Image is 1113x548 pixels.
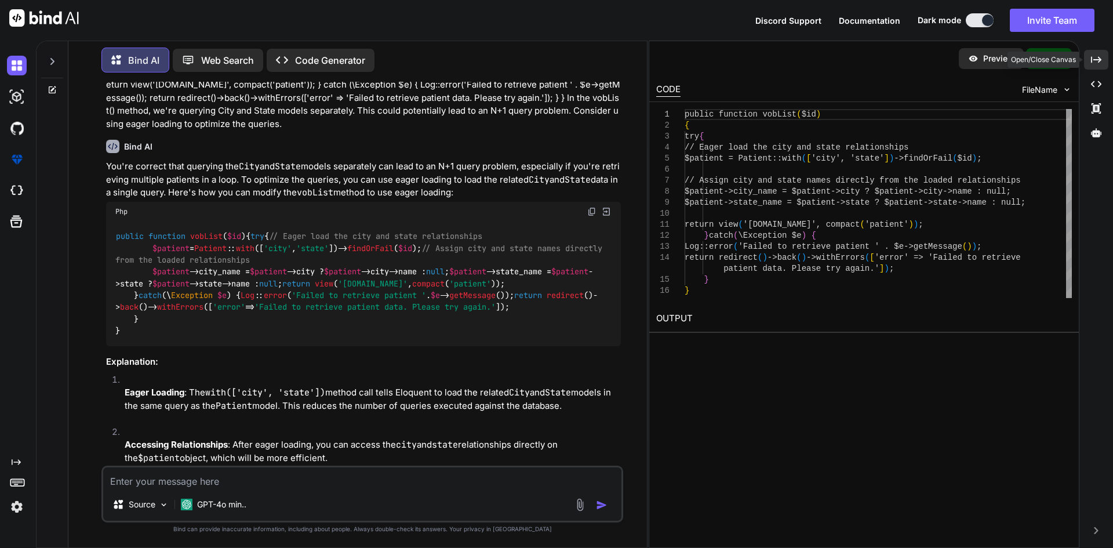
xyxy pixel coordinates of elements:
[197,499,246,510] p: GPT-4o min..
[796,253,801,262] span: (
[967,242,972,251] span: )
[106,355,621,369] h3: Explanation:
[762,253,767,262] span: )
[7,497,27,517] img: settings
[806,253,865,262] span: ->withErrors
[315,278,333,289] span: view
[7,118,27,138] img: githubDark
[918,14,961,26] span: Dark mode
[264,290,287,300] span: error
[865,220,909,229] span: 'patient'
[171,290,213,300] span: Exception
[656,230,670,241] div: 12
[733,242,738,251] span: (
[275,161,301,172] code: State
[962,242,967,251] span: (
[952,154,957,163] span: (
[889,143,909,152] span: hips
[656,164,670,175] div: 6
[972,154,976,163] span: )
[241,290,254,300] span: Log
[1022,84,1057,96] span: FileName
[1062,85,1072,95] img: chevron down
[1007,52,1079,68] div: Open/Close Canvas
[216,400,252,412] code: Patient
[811,154,884,163] span: 'city', 'state'
[889,198,1025,207] span: patient->state->name : null;
[431,290,440,300] span: $e
[152,243,190,253] span: $patient
[656,142,670,153] div: 4
[767,253,796,262] span: ->back
[685,154,802,163] span: $patient = Patient::with
[432,439,458,451] code: state
[656,219,670,230] div: 11
[338,278,408,289] span: '[DOMAIN_NAME]'
[733,231,738,240] span: (
[685,176,889,185] span: // Assign city and state names directly fr
[124,141,152,153] h6: Bind AI
[968,53,979,64] img: preview
[758,253,762,262] span: (
[213,302,245,313] span: 'error'
[723,264,879,273] span: patient data. Please try again.'
[295,53,365,67] p: Code Generator
[685,121,689,130] span: {
[704,231,708,240] span: }
[685,143,889,152] span: // Eager load the city and state relations
[656,175,670,186] div: 7
[292,290,426,300] span: 'Failed to retrieve patient '
[839,14,900,27] button: Documentation
[656,241,670,252] div: 13
[738,242,962,251] span: 'Failed to retrieve patient ' . $e->getMessage
[227,231,241,242] span: $id
[656,208,670,219] div: 10
[801,253,806,262] span: )
[656,285,670,296] div: 16
[656,186,670,197] div: 8
[259,278,278,289] span: null
[115,230,607,337] code: { { = :: ([ , ])-> ( ); ->city_name = ->city ? ->city->name : ; ->state_name = ->state ? ->state-...
[573,498,587,511] img: attachment
[106,52,621,130] p: public function vobList($id) { try { $patient = Patient::findOrFail($id); $city = City::find($pat...
[656,109,670,120] div: 1
[129,499,155,510] p: Source
[7,150,27,169] img: premium
[656,83,681,97] div: CODE
[426,267,445,277] span: null
[217,290,227,300] span: $e
[870,253,874,262] span: [
[918,220,923,229] span: ;
[601,206,612,217] img: Open in Browser
[236,243,254,253] span: with
[796,110,801,119] span: (
[816,110,821,119] span: )
[190,231,223,242] span: vobList
[120,302,139,313] span: back
[128,53,159,67] p: Bind AI
[957,154,972,163] span: $id
[889,176,1021,185] span: om the loaded relationships
[509,387,530,398] code: City
[801,231,806,240] span: )
[685,220,738,229] span: return view
[250,231,264,242] span: try
[152,267,190,277] span: $patient
[884,154,889,163] span: ]
[685,110,796,119] span: public function vobList
[649,305,1079,332] h2: OUTPUT
[685,286,689,295] span: }
[9,9,79,27] img: Bind AI
[125,438,621,464] p: : After eager loading, you can access the and relationships directly on the object, which will be...
[879,264,884,273] span: ]
[743,220,860,229] span: '[DOMAIN_NAME]', compact
[709,231,733,240] span: catch
[977,242,981,251] span: ;
[269,231,482,242] span: // Eager load the city and state relationships
[449,290,496,300] span: getMessage
[656,252,670,263] div: 14
[596,499,608,511] img: icon
[125,439,228,450] strong: Accessing Relationships
[565,174,591,186] code: State
[551,267,588,277] span: $patient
